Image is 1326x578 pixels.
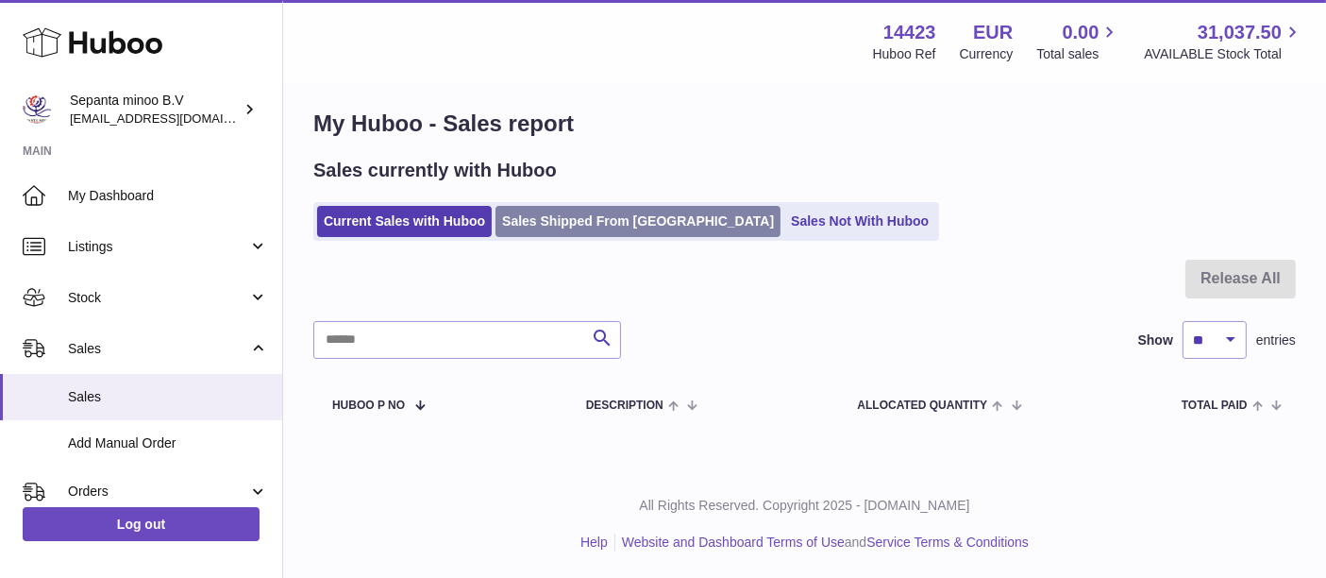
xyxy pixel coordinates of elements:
span: Sales [68,340,248,358]
span: 31,037.50 [1198,20,1282,45]
span: My Dashboard [68,187,268,205]
strong: 14423 [883,20,936,45]
div: Sepanta minoo B.V [70,92,240,127]
a: Website and Dashboard Terms of Use [622,535,845,550]
a: Current Sales with Huboo [317,206,492,237]
div: Huboo Ref [873,45,936,63]
strong: EUR [973,20,1013,45]
div: Currency [960,45,1014,63]
span: Stock [68,289,248,307]
a: Help [580,535,608,550]
span: Total paid [1182,399,1248,412]
p: All Rights Reserved. Copyright 2025 - [DOMAIN_NAME] [298,497,1311,515]
h1: My Huboo - Sales report [313,109,1296,139]
span: Total sales [1036,45,1120,63]
label: Show [1138,331,1173,349]
span: Huboo P no [332,399,405,412]
span: Listings [68,238,248,256]
span: Add Manual Order [68,434,268,452]
a: 31,037.50 AVAILABLE Stock Total [1144,20,1303,63]
span: Sales [68,388,268,406]
a: Service Terms & Conditions [866,535,1029,550]
img: internalAdmin-14423@internal.huboo.com [23,95,51,124]
span: AVAILABLE Stock Total [1144,45,1303,63]
span: Orders [68,483,248,501]
span: ALLOCATED Quantity [857,399,987,412]
span: Description [586,399,663,412]
a: Sales Not With Huboo [784,206,935,237]
h2: Sales currently with Huboo [313,158,557,183]
span: [EMAIL_ADDRESS][DOMAIN_NAME] [70,110,277,126]
li: and [615,534,1029,552]
span: entries [1256,331,1296,349]
a: Log out [23,507,260,541]
span: 0.00 [1063,20,1099,45]
a: 0.00 Total sales [1036,20,1120,63]
a: Sales Shipped From [GEOGRAPHIC_DATA] [495,206,780,237]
